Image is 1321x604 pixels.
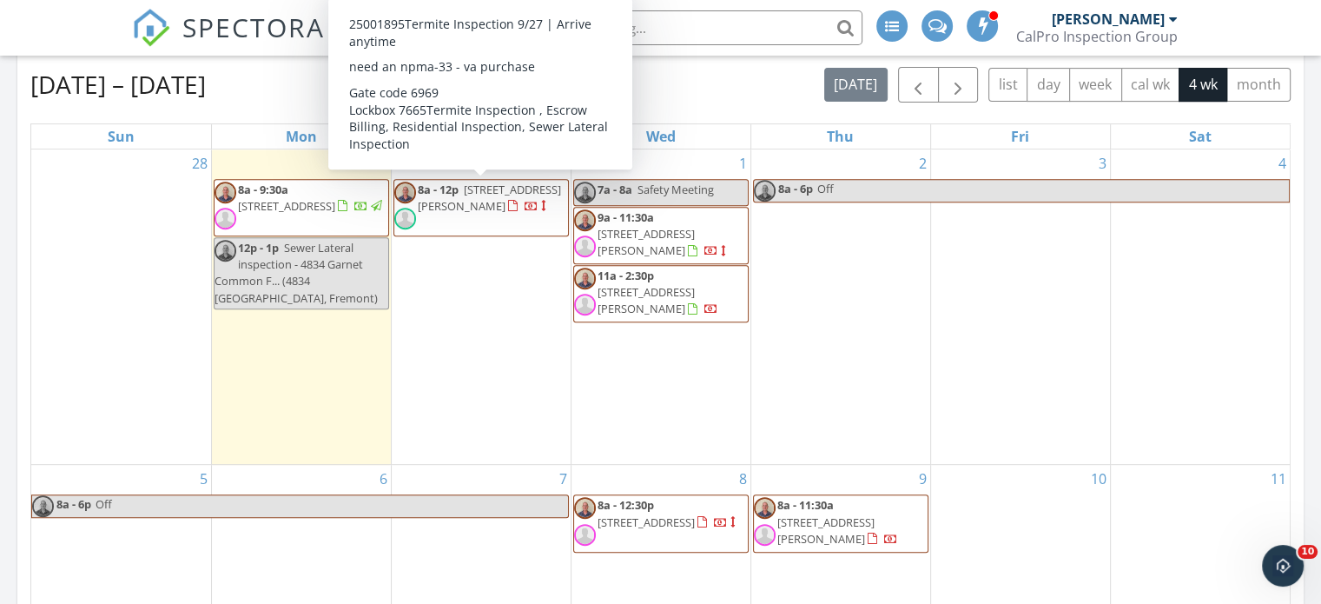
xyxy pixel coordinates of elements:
span: 11a - 2:30p [598,268,654,283]
h2: [DATE] – [DATE] [30,67,206,102]
span: 12p - 1p [238,240,279,256]
img: default-user-f0147aede5fd5fa78ca7ade42f37bd4542148d508eef1c3d3ea960f66861d68b.jpg [394,208,416,229]
a: Go to October 6, 2025 [376,465,391,493]
input: Search everything... [515,10,862,45]
img: default-user-f0147aede5fd5fa78ca7ade42f37bd4542148d508eef1c3d3ea960f66861d68b.jpg [574,524,596,546]
span: Sewer Lateral inspection - 4834 Garnet Common F... (4834 [GEOGRAPHIC_DATA], Fremont) [215,240,378,306]
span: [STREET_ADDRESS] [598,514,695,530]
a: SPECTORA [132,23,325,60]
img: default-user-f0147aede5fd5fa78ca7ade42f37bd4542148d508eef1c3d3ea960f66861d68b.jpg [754,524,776,546]
a: 9a - 11:30a [STREET_ADDRESS][PERSON_NAME] [573,207,749,264]
a: 8a - 12p [STREET_ADDRESS][PERSON_NAME] [418,182,561,214]
img: default-user-f0147aede5fd5fa78ca7ade42f37bd4542148d508eef1c3d3ea960f66861d68b.jpg [215,208,236,229]
span: 8a - 9:30a [238,182,288,197]
img: image1.jpg [574,209,596,231]
a: 8a - 12p [STREET_ADDRESS][PERSON_NAME] [393,179,569,236]
img: image1.jpg [574,182,596,203]
a: Go to October 11, 2025 [1267,465,1290,493]
a: Saturday [1186,124,1215,149]
a: 8a - 12:30p [STREET_ADDRESS] [573,494,749,552]
span: 7a - 8a [598,182,632,197]
td: Go to October 1, 2025 [571,149,750,465]
img: image1.jpg [32,495,54,517]
span: 10 [1298,545,1318,559]
a: 8a - 11:30a [STREET_ADDRESS][PERSON_NAME] [777,497,898,546]
td: Go to September 29, 2025 [211,149,391,465]
a: Go to October 8, 2025 [736,465,750,493]
span: [STREET_ADDRESS][PERSON_NAME] [598,284,695,316]
a: Go to October 3, 2025 [1095,149,1110,177]
div: [PERSON_NAME] [1052,10,1165,28]
span: [STREET_ADDRESS][PERSON_NAME] [418,182,561,214]
button: Next [938,67,979,103]
span: 9a - 11:30a [598,209,654,225]
img: image1.jpg [215,182,236,203]
img: image1.jpg [754,497,776,519]
iframe: Intercom live chat [1262,545,1304,587]
a: 11a - 2:30p [STREET_ADDRESS][PERSON_NAME] [598,268,718,316]
a: 9a - 11:30a [STREET_ADDRESS][PERSON_NAME] [598,209,735,258]
a: Monday [282,124,320,149]
span: [STREET_ADDRESS][PERSON_NAME] [777,514,875,547]
span: Off [817,181,834,196]
span: 8a - 6p [777,180,814,202]
a: Go to October 1, 2025 [736,149,750,177]
div: CalPro Inspection Group [1016,28,1178,45]
a: Sunday [104,124,138,149]
a: Go to September 29, 2025 [368,149,391,177]
img: image1.jpg [574,268,596,289]
button: list [988,68,1027,102]
span: 8a - 6p [56,495,92,517]
td: Go to October 4, 2025 [1110,149,1290,465]
span: [STREET_ADDRESS][PERSON_NAME] [598,226,695,258]
img: default-user-f0147aede5fd5fa78ca7ade42f37bd4542148d508eef1c3d3ea960f66861d68b.jpg [574,236,596,257]
span: 8a - 12p [418,182,459,197]
img: default-user-f0147aede5fd5fa78ca7ade42f37bd4542148d508eef1c3d3ea960f66861d68b.jpg [574,294,596,315]
button: [DATE] [824,68,888,102]
a: 8a - 11:30a [STREET_ADDRESS][PERSON_NAME] [753,494,928,552]
button: week [1069,68,1122,102]
button: 4 wk [1179,68,1227,102]
img: The Best Home Inspection Software - Spectora [132,9,170,47]
a: 8a - 9:30a [STREET_ADDRESS] [214,179,389,236]
a: Go to October 2, 2025 [915,149,930,177]
span: SPECTORA [182,9,325,45]
button: Previous [898,67,939,103]
a: Go to October 9, 2025 [915,465,930,493]
a: Friday [1007,124,1033,149]
td: Go to October 3, 2025 [930,149,1110,465]
a: 8a - 9:30a [STREET_ADDRESS] [238,182,385,214]
span: 8a - 11:30a [777,497,834,513]
span: 8a - 12:30p [598,497,654,513]
a: 11a - 2:30p [STREET_ADDRESS][PERSON_NAME] [573,265,749,322]
a: 8a - 12:30p [STREET_ADDRESS] [598,497,744,529]
a: Go to October 10, 2025 [1087,465,1110,493]
a: Go to September 28, 2025 [188,149,211,177]
td: Go to October 2, 2025 [750,149,930,465]
button: month [1226,68,1291,102]
a: Go to October 5, 2025 [196,465,211,493]
a: Go to September 30, 2025 [548,149,571,177]
span: Off [96,496,112,512]
img: image1.jpg [574,497,596,519]
a: Go to October 7, 2025 [556,465,571,493]
span: [STREET_ADDRESS] [238,198,335,214]
button: day [1027,68,1070,102]
img: image1.jpg [754,180,776,202]
a: Tuesday [465,124,497,149]
a: Thursday [823,124,857,149]
button: cal wk [1121,68,1180,102]
img: image1.jpg [394,182,416,203]
td: Go to September 30, 2025 [391,149,571,465]
img: image1.jpg [215,240,236,262]
span: Safety Meeting [637,182,714,197]
td: Go to September 28, 2025 [31,149,211,465]
a: Wednesday [643,124,679,149]
a: Go to October 4, 2025 [1275,149,1290,177]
